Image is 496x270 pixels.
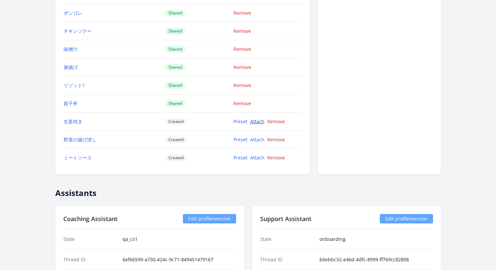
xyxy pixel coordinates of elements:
a: Remove [233,82,251,88]
a: Remove [267,118,285,125]
a: 唐揚げ [64,64,78,70]
a: Preset [233,154,247,161]
a: Edit profile/version [183,214,236,223]
h2: Support Assistant [260,214,311,223]
span: Shared [165,100,185,107]
a: リゾット1 [64,82,85,88]
a: Remove [233,10,251,16]
a: 親子丼 [64,100,78,107]
a: Edit profile/version [380,214,433,223]
a: ボンゴレ [64,10,82,16]
dd: onboarding [320,236,433,243]
span: Created [165,118,187,125]
a: Remove [233,64,251,70]
a: ミートソース [64,154,92,161]
a: Remove [267,154,285,161]
a: 野菜の揚げ浸し [64,136,96,143]
h2: Coaching Assistant [63,214,118,223]
a: Attach [250,118,265,125]
a: Preset [233,118,247,125]
a: Remove [267,136,285,143]
dd: qa_cs1 [123,236,236,243]
a: Remove [233,28,251,34]
a: チキンソテー [64,28,92,34]
span: Created [165,136,187,143]
dt: Thread ID [260,256,314,263]
span: Shared [165,10,185,16]
a: Remove [233,46,251,52]
dd: b6ebbc32-e46d-4dfc-8999-ff769cc82808 [320,256,433,263]
span: Shared [165,46,185,53]
span: Shared [165,28,185,35]
dt: State [260,236,314,243]
h2: Assistants [55,183,441,198]
a: Attach [250,154,265,161]
dt: State [63,236,117,243]
a: 味噌汁 [64,46,78,52]
span: Created [165,154,187,161]
span: Shared [165,82,185,89]
dt: Thread ID [63,256,117,263]
a: Attach [250,136,265,143]
a: 生姜焼き [64,118,82,125]
span: Shared [165,64,185,71]
a: Remove [233,100,251,107]
dd: 6ef66599-a730-424c-9c71-849451479167 [123,256,236,263]
a: Preset [233,136,247,143]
